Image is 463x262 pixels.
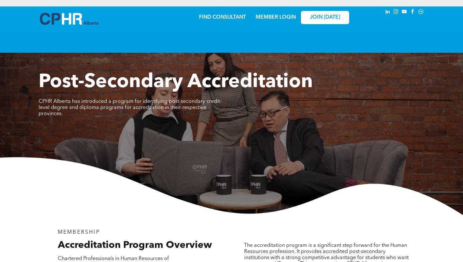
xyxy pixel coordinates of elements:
img: A blue and white logo for cp alberta [40,13,98,25]
span: MEMBERSHIP [58,230,100,235]
a: instagram [392,8,399,17]
a: youtube [401,8,408,17]
a: MEMBER LOGIN [256,15,296,20]
a: Social network [417,8,424,17]
a: JOIN [DATE] [301,11,349,24]
a: facebook [409,8,416,17]
span: CPHR Alberta has introduced a program for identifying post-secondary credit-level degree and dipl... [39,99,222,116]
span: Post-Secondary Accreditation [39,73,313,92]
a: linkedin [384,8,391,17]
a: FIND CONSULTANT [199,15,246,20]
span: JOIN [DATE] [310,14,340,21]
span: Accreditation Program Overview [58,240,212,250]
